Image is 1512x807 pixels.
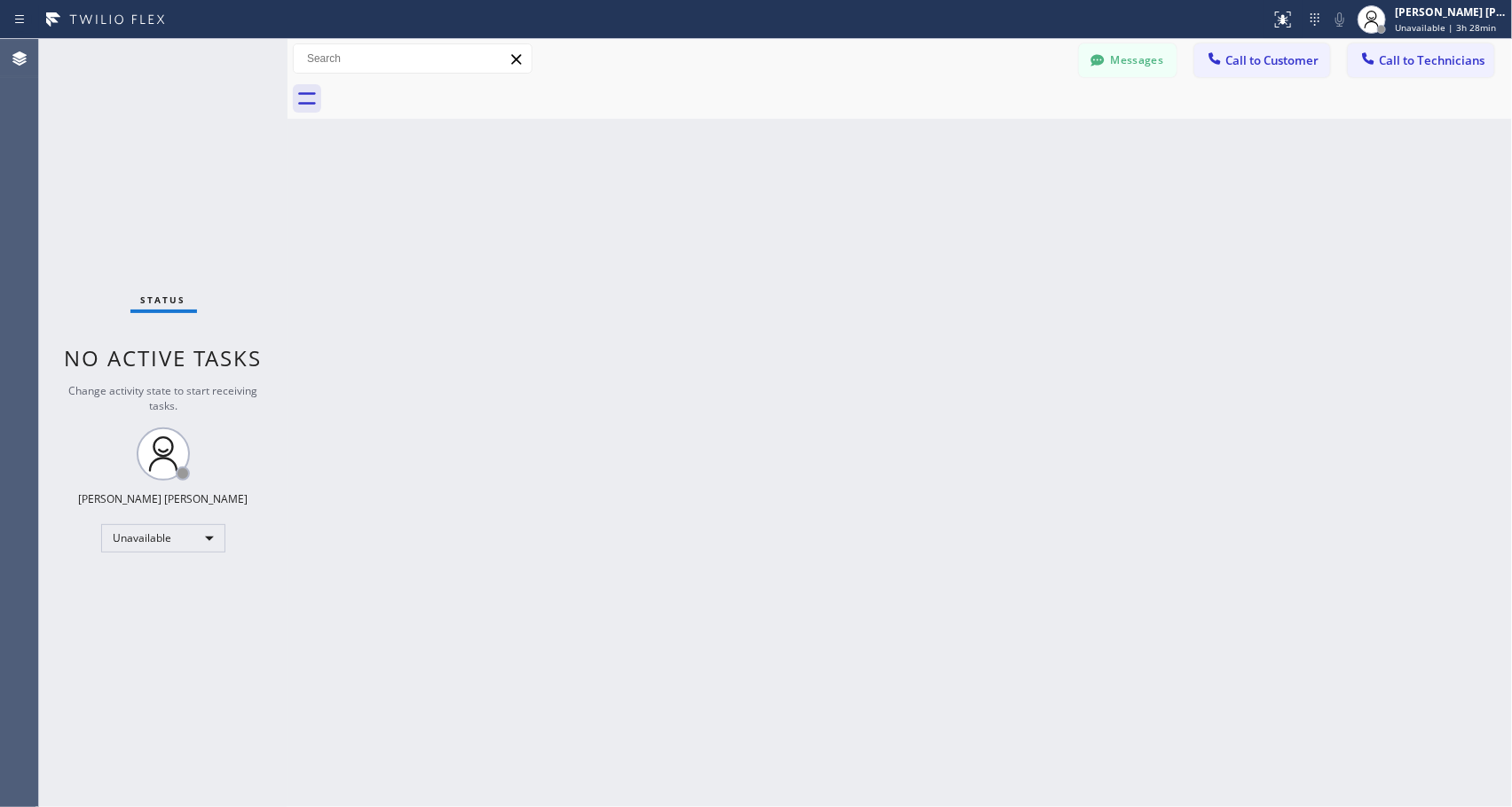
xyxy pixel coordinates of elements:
div: Unavailable [101,524,225,552]
button: Call to Technicians [1348,43,1494,77]
div: [PERSON_NAME] [PERSON_NAME] [1395,4,1507,20]
span: Unavailable | 3h 28min [1395,21,1496,34]
button: Messages [1079,43,1177,77]
span: Call to Technicians [1379,52,1484,68]
input: Search [294,44,532,73]
span: Status [141,294,186,306]
span: Call to Customer [1225,52,1319,68]
button: Mute [1327,7,1352,32]
span: Change activity state to start receiving tasks. [69,383,258,413]
button: Call to Customer [1194,43,1330,77]
span: No active tasks [65,343,263,372]
div: [PERSON_NAME] [PERSON_NAME] [79,491,248,506]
